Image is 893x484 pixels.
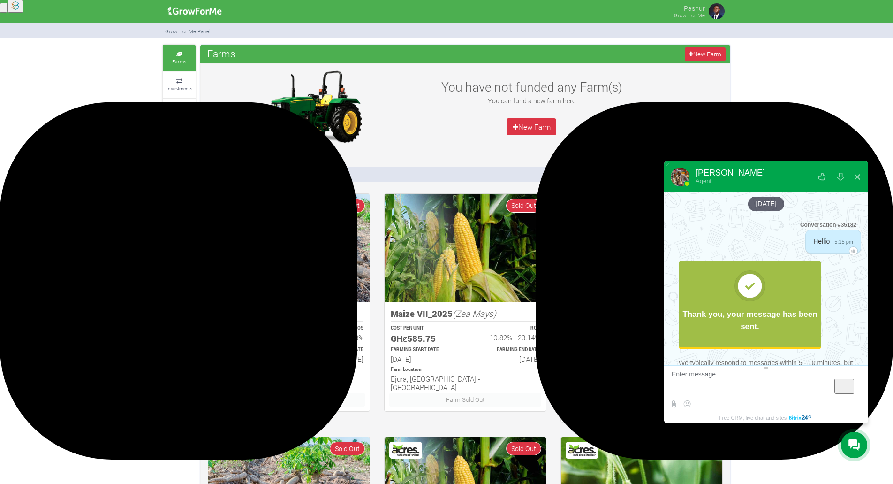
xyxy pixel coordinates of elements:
[830,237,853,246] span: 5:15 pm
[679,308,821,333] div: Thank you, your message has been sent.
[679,359,853,393] span: We typically respond to messages within 5 - 10 minutes, but it’s taking longer than expected and ...
[719,412,813,423] a: Free CRM, live chat and sites
[813,238,830,245] span: Hellio
[696,177,765,185] div: Agent
[832,166,849,188] button: Download conversation history
[849,166,866,188] button: Close widget
[814,166,831,188] button: Rate our service
[696,169,765,177] div: [PERSON_NAME]
[668,398,680,410] label: Send file
[681,398,693,410] button: Select emoticon
[664,216,868,230] div: Conversation #35182
[672,370,858,396] textarea: To enrich screen reader interactions, please activate Accessibility in Grammarly extension settings
[719,412,787,423] span: Free CRM, live chat and sites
